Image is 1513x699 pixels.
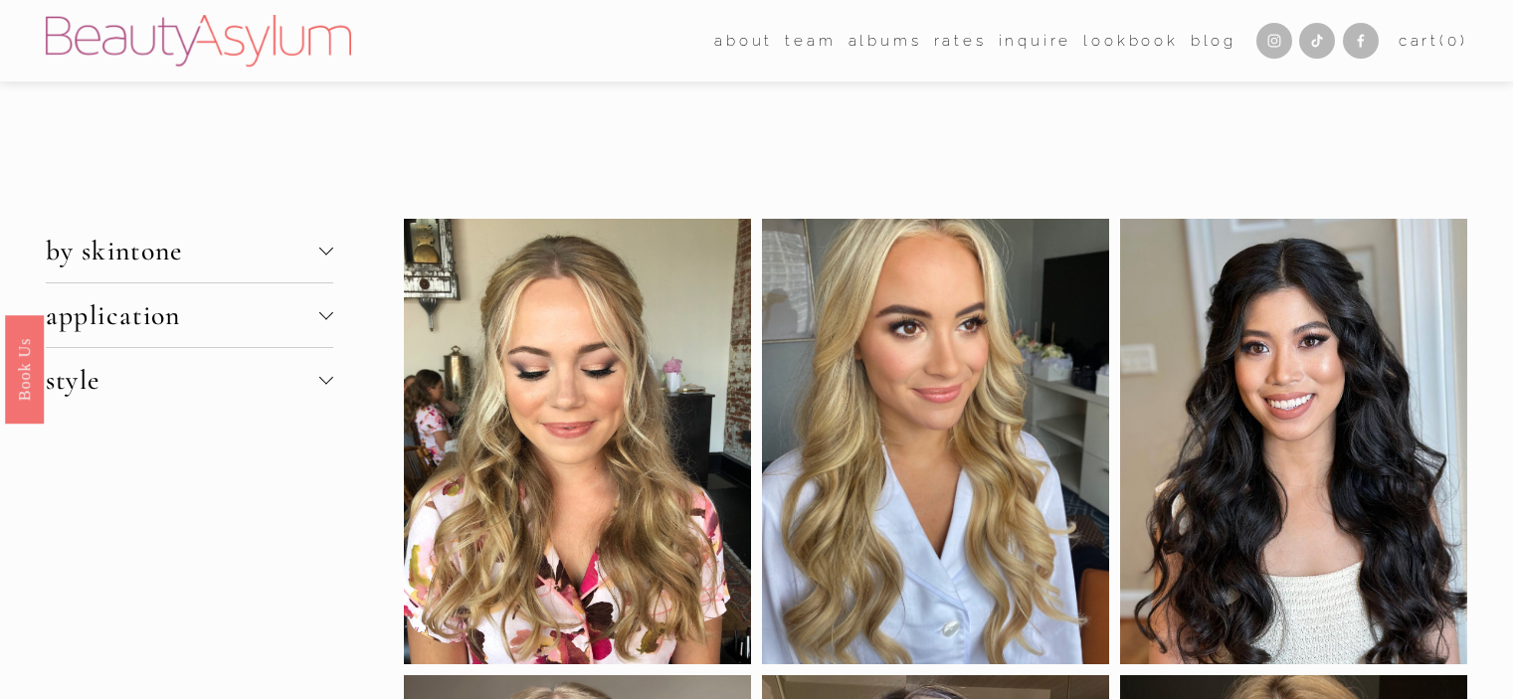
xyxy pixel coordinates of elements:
a: folder dropdown [714,26,773,56]
a: Cart(0) [1399,28,1468,55]
a: albums [849,26,922,56]
a: Instagram [1256,23,1292,59]
span: style [46,363,319,397]
a: Facebook [1343,23,1379,59]
span: 0 [1447,32,1460,50]
a: folder dropdown [785,26,836,56]
img: Beauty Asylum | Bridal Hair &amp; Makeup Charlotte &amp; Atlanta [46,15,351,67]
span: by skintone [46,234,319,267]
span: application [46,298,319,332]
a: TikTok [1299,23,1335,59]
a: Rates [934,26,987,56]
button: application [46,283,333,347]
span: ( ) [1439,32,1467,50]
span: about [714,28,773,55]
a: Blog [1191,26,1236,56]
a: Book Us [5,314,44,423]
span: team [785,28,836,55]
a: Inquire [999,26,1072,56]
button: by skintone [46,219,333,282]
button: style [46,348,333,412]
a: Lookbook [1083,26,1178,56]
